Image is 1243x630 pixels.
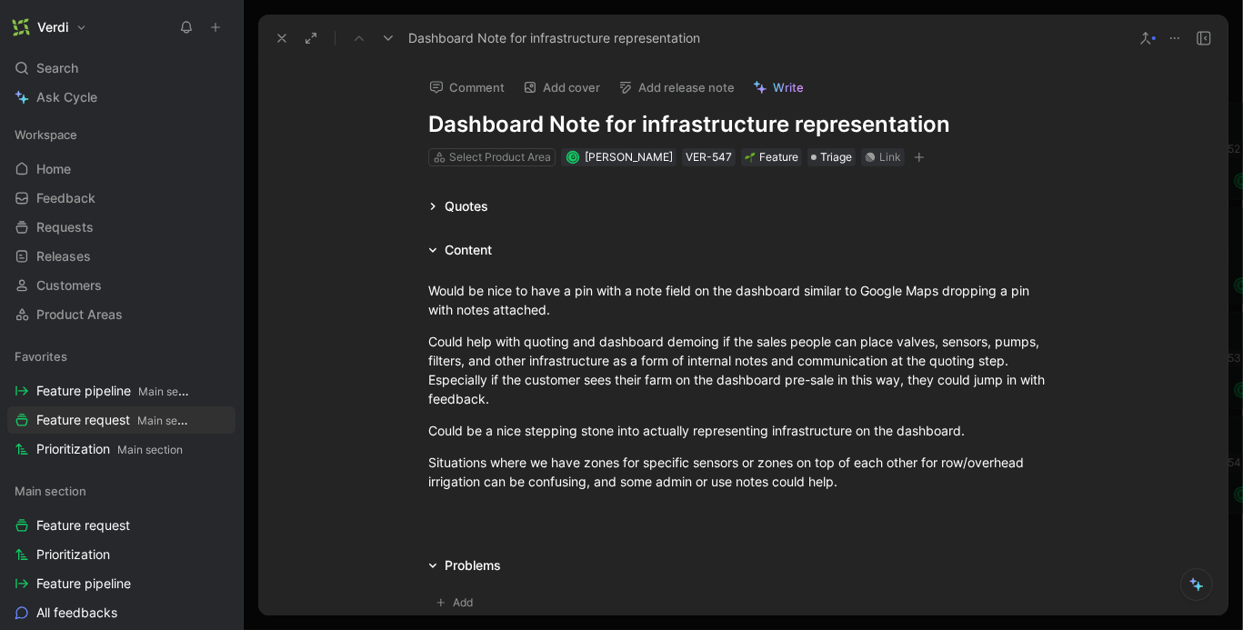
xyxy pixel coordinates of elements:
span: Add [453,594,478,612]
div: Workspace [7,121,236,148]
a: Home [7,155,236,183]
button: Add cover [515,75,608,100]
button: Add release note [610,75,743,100]
a: Releases [7,243,236,270]
span: Feature pipeline [36,382,191,401]
span: Write [773,79,804,95]
div: VER-547 [686,148,732,166]
span: Favorites [15,347,67,365]
a: Requests [7,214,236,241]
span: Prioritization [36,440,183,459]
span: Home [36,160,71,178]
div: Situations where we have zones for specific sensors or zones on top of each other for row/overhea... [428,453,1058,491]
button: Write [745,75,812,100]
span: Feature request [36,516,130,535]
span: Product Areas [36,305,123,324]
div: Favorites [7,343,236,370]
span: Search [36,57,78,79]
div: Problems [421,555,508,576]
span: Feature request [36,411,191,430]
div: 🌱Feature [741,148,802,166]
span: Feedback [36,189,95,207]
a: All feedbacks [7,599,236,626]
div: Content [445,239,492,261]
span: Feature pipeline [36,575,131,593]
span: Releases [36,247,91,265]
span: Triage [820,148,852,166]
div: Main section [7,477,236,505]
a: Product Areas [7,301,236,328]
div: Could be a nice stepping stone into actually representing infrastructure on the dashboard. [428,421,1058,440]
a: Prioritization [7,541,236,568]
a: PrioritizationMain section [7,435,236,463]
span: All feedbacks [36,604,117,622]
button: VerdiVerdi [7,15,92,40]
a: Feedback [7,185,236,212]
span: Dashboard Note for infrastructure representation [408,27,700,49]
a: Ask Cycle [7,84,236,111]
span: Main section [15,482,86,500]
span: Prioritization [36,545,110,564]
div: Link [879,148,901,166]
a: Feature pipeline [7,570,236,597]
span: Main section [138,385,204,398]
a: Feature pipelineMain section [7,377,236,405]
button: Add [428,591,486,615]
button: Comment [421,75,513,100]
div: Select Product Area [449,148,551,166]
span: Customers [36,276,102,295]
span: Ask Cycle [36,86,97,108]
div: Content [421,239,499,261]
img: Verdi [12,18,30,36]
h1: Dashboard Note for infrastructure representation [428,110,1058,139]
span: Main section [117,443,183,456]
div: Search [7,55,236,82]
div: Quotes [421,195,496,217]
img: 🌱 [745,152,756,163]
div: Could help with quoting and dashboard demoing if the sales people can place valves, sensors, pump... [428,332,1058,408]
a: Feature requestMain section [7,406,236,434]
div: G [567,152,577,162]
div: Triage [807,148,856,166]
a: Customers [7,272,236,299]
h1: Verdi [37,19,68,35]
span: [PERSON_NAME] [585,150,673,164]
span: Workspace [15,125,77,144]
div: Feature [745,148,798,166]
div: Would be nice to have a pin with a note field on the dashboard similar to Google Maps dropping a ... [428,281,1058,319]
a: Feature request [7,512,236,539]
span: Main section [137,414,203,427]
div: Quotes [445,195,488,217]
div: Problems [445,555,501,576]
span: Requests [36,218,94,236]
